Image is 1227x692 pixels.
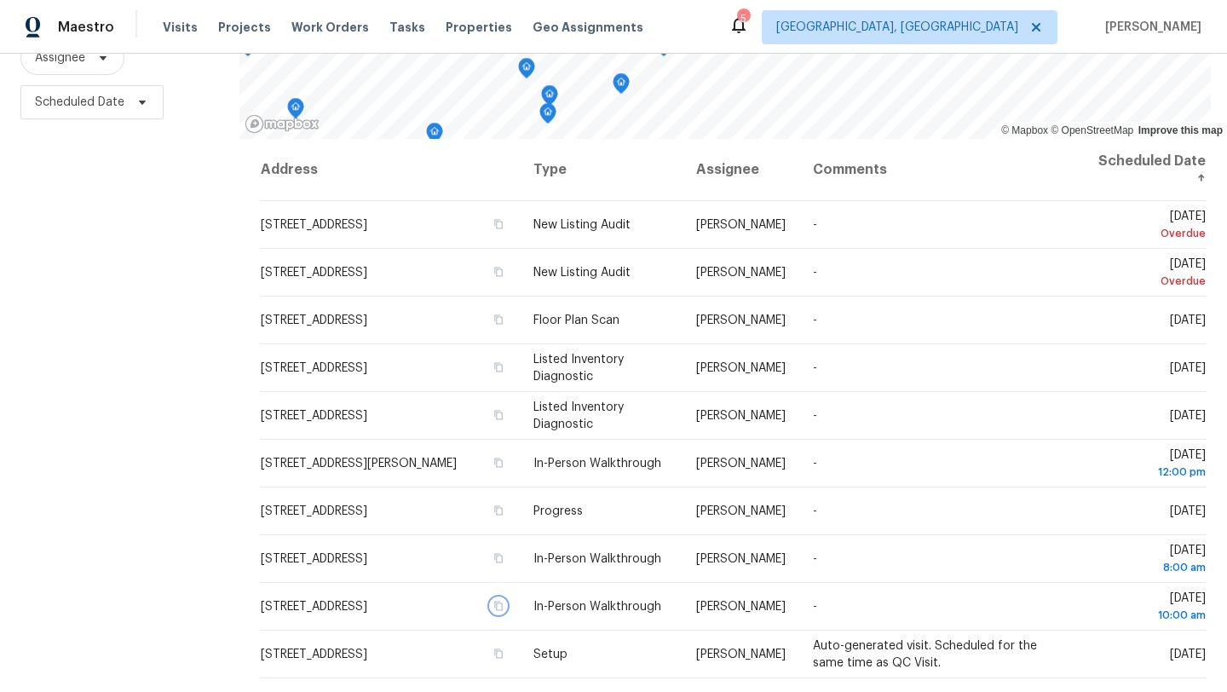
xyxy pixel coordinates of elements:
[1097,210,1206,242] span: [DATE]
[389,21,425,33] span: Tasks
[1097,545,1206,576] span: [DATE]
[1170,505,1206,517] span: [DATE]
[261,553,367,565] span: [STREET_ADDRESS]
[813,505,817,517] span: -
[261,649,367,660] span: [STREET_ADDRESS]
[491,360,506,375] button: Copy Address
[491,455,506,470] button: Copy Address
[696,505,786,517] span: [PERSON_NAME]
[813,362,817,374] span: -
[287,98,304,124] div: Map marker
[218,19,271,36] span: Projects
[261,362,367,374] span: [STREET_ADDRESS]
[539,103,556,130] div: Map marker
[799,139,1083,201] th: Comments
[1170,410,1206,422] span: [DATE]
[426,123,443,149] div: Map marker
[261,458,457,470] span: [STREET_ADDRESS][PERSON_NAME]
[1097,258,1206,290] span: [DATE]
[813,219,817,231] span: -
[813,553,817,565] span: -
[58,19,114,36] span: Maestro
[291,19,369,36] span: Work Orders
[1001,124,1048,136] a: Mapbox
[737,10,749,27] div: 5
[491,646,506,661] button: Copy Address
[261,267,367,279] span: [STREET_ADDRESS]
[518,58,535,84] div: Map marker
[1170,649,1206,660] span: [DATE]
[683,139,799,201] th: Assignee
[813,267,817,279] span: -
[533,219,631,231] span: New Listing Audit
[261,219,367,231] span: [STREET_ADDRESS]
[520,139,683,201] th: Type
[696,362,786,374] span: [PERSON_NAME]
[446,19,512,36] span: Properties
[533,19,643,36] span: Geo Assignments
[261,314,367,326] span: [STREET_ADDRESS]
[541,85,558,112] div: Map marker
[1097,592,1206,624] span: [DATE]
[813,601,817,613] span: -
[533,553,661,565] span: In-Person Walkthrough
[813,314,817,326] span: -
[1097,559,1206,576] div: 8:00 am
[696,553,786,565] span: [PERSON_NAME]
[533,354,624,383] span: Listed Inventory Diagnostic
[613,73,630,100] div: Map marker
[1097,464,1206,481] div: 12:00 pm
[533,314,619,326] span: Floor Plan Scan
[696,458,786,470] span: [PERSON_NAME]
[491,264,506,280] button: Copy Address
[260,139,520,201] th: Address
[813,640,1037,669] span: Auto-generated visit. Scheduled for the same time as QC Visit.
[533,458,661,470] span: In-Person Walkthrough
[776,19,1018,36] span: [GEOGRAPHIC_DATA], [GEOGRAPHIC_DATA]
[813,458,817,470] span: -
[1083,139,1207,201] th: Scheduled Date ↑
[1097,449,1206,481] span: [DATE]
[533,401,624,430] span: Listed Inventory Diagnostic
[261,410,367,422] span: [STREET_ADDRESS]
[533,267,631,279] span: New Listing Audit
[1097,607,1206,624] div: 10:00 am
[696,314,786,326] span: [PERSON_NAME]
[696,267,786,279] span: [PERSON_NAME]
[1170,314,1206,326] span: [DATE]
[533,505,583,517] span: Progress
[1051,124,1133,136] a: OpenStreetMap
[533,649,567,660] span: Setup
[491,312,506,327] button: Copy Address
[261,505,367,517] span: [STREET_ADDRESS]
[1097,225,1206,242] div: Overdue
[35,49,85,66] span: Assignee
[35,94,124,111] span: Scheduled Date
[491,598,506,614] button: Copy Address
[1138,124,1223,136] a: Improve this map
[696,410,786,422] span: [PERSON_NAME]
[1170,362,1206,374] span: [DATE]
[696,649,786,660] span: [PERSON_NAME]
[696,219,786,231] span: [PERSON_NAME]
[813,410,817,422] span: -
[491,407,506,423] button: Copy Address
[163,19,198,36] span: Visits
[1098,19,1201,36] span: [PERSON_NAME]
[1097,273,1206,290] div: Overdue
[491,551,506,566] button: Copy Address
[261,601,367,613] span: [STREET_ADDRESS]
[491,216,506,232] button: Copy Address
[696,601,786,613] span: [PERSON_NAME]
[533,601,661,613] span: In-Person Walkthrough
[245,114,320,134] a: Mapbox homepage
